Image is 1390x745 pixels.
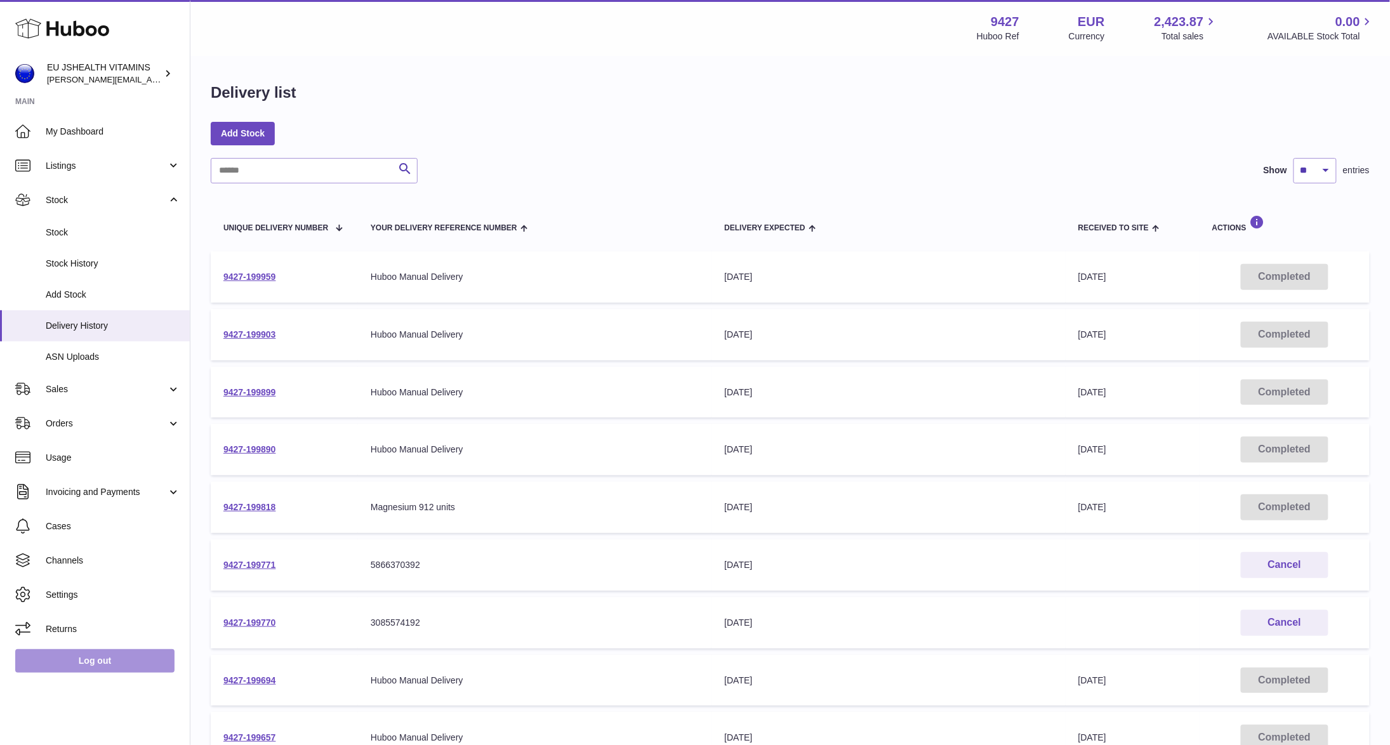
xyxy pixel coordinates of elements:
[46,289,180,301] span: Add Stock
[1078,675,1106,685] span: [DATE]
[724,675,1052,687] div: [DATE]
[371,675,699,687] div: Huboo Manual Delivery
[371,271,699,283] div: Huboo Manual Delivery
[371,329,699,341] div: Huboo Manual Delivery
[1078,272,1106,282] span: [DATE]
[223,502,276,512] a: 9427-199818
[15,649,175,672] a: Log out
[46,351,180,363] span: ASN Uploads
[223,617,276,628] a: 9427-199770
[1078,732,1106,742] span: [DATE]
[1155,13,1219,43] a: 2,423.87 Total sales
[46,589,180,601] span: Settings
[1335,13,1360,30] span: 0.00
[724,224,805,232] span: Delivery Expected
[47,74,255,84] span: [PERSON_NAME][EMAIL_ADDRESS][DOMAIN_NAME]
[46,320,180,332] span: Delivery History
[1212,215,1357,232] div: Actions
[1155,13,1204,30] span: 2,423.87
[1268,13,1375,43] a: 0.00 AVAILABLE Stock Total
[371,732,699,744] div: Huboo Manual Delivery
[1241,552,1328,578] button: Cancel
[46,520,180,532] span: Cases
[223,675,276,685] a: 9427-199694
[1069,30,1105,43] div: Currency
[46,383,167,395] span: Sales
[46,486,167,498] span: Invoicing and Payments
[724,444,1052,456] div: [DATE]
[724,271,1052,283] div: [DATE]
[1268,30,1375,43] span: AVAILABLE Stock Total
[724,501,1052,513] div: [DATE]
[1078,13,1104,30] strong: EUR
[46,126,180,138] span: My Dashboard
[1078,387,1106,397] span: [DATE]
[223,387,276,397] a: 9427-199899
[371,444,699,456] div: Huboo Manual Delivery
[1078,329,1106,340] span: [DATE]
[724,617,1052,629] div: [DATE]
[371,617,699,629] div: 3085574192
[46,160,167,172] span: Listings
[223,444,276,454] a: 9427-199890
[223,560,276,570] a: 9427-199771
[1343,164,1370,176] span: entries
[46,227,180,239] span: Stock
[211,82,296,103] h1: Delivery list
[1078,444,1106,454] span: [DATE]
[223,329,276,340] a: 9427-199903
[724,732,1052,744] div: [DATE]
[15,64,34,83] img: laura@jessicasepel.com
[977,30,1019,43] div: Huboo Ref
[724,559,1052,571] div: [DATE]
[371,501,699,513] div: Magnesium 912 units
[724,386,1052,399] div: [DATE]
[47,62,161,86] div: EU JSHEALTH VITAMINS
[1078,224,1149,232] span: Received to Site
[1264,164,1287,176] label: Show
[46,623,180,635] span: Returns
[46,258,180,270] span: Stock History
[371,559,699,571] div: 5866370392
[211,122,275,145] a: Add Stock
[46,418,167,430] span: Orders
[223,224,328,232] span: Unique Delivery Number
[991,13,1019,30] strong: 9427
[371,224,517,232] span: Your Delivery Reference Number
[724,329,1052,341] div: [DATE]
[223,732,276,742] a: 9427-199657
[1162,30,1218,43] span: Total sales
[371,386,699,399] div: Huboo Manual Delivery
[46,194,167,206] span: Stock
[46,452,180,464] span: Usage
[223,272,276,282] a: 9427-199959
[1241,610,1328,636] button: Cancel
[46,555,180,567] span: Channels
[1078,502,1106,512] span: [DATE]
